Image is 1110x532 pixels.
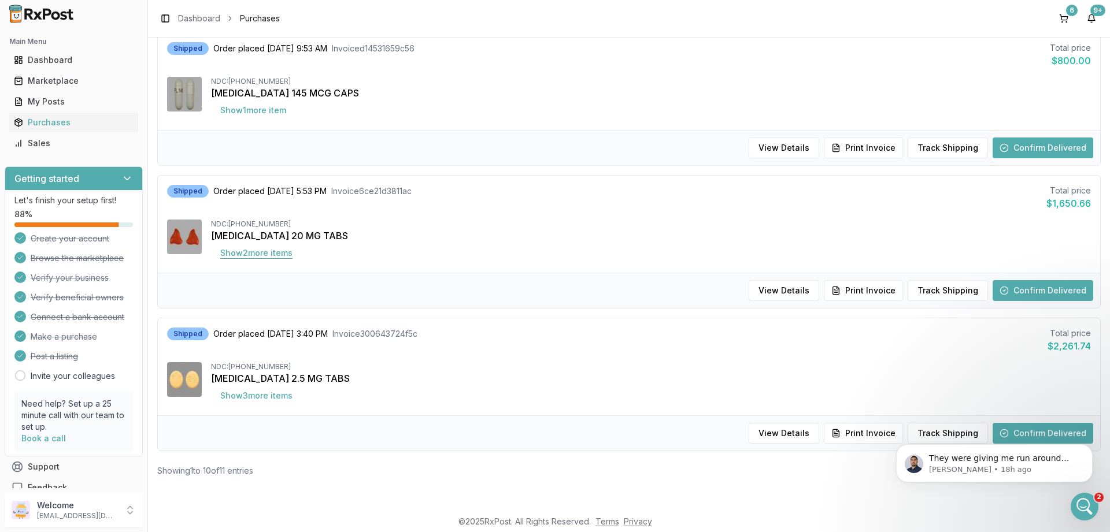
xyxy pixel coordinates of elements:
[1050,42,1091,54] div: Total price
[211,371,1091,385] div: [MEDICAL_DATA] 2.5 MG TABS
[5,72,143,90] button: Marketplace
[37,500,117,511] p: Welcome
[211,385,302,406] button: Show3more items
[14,195,133,206] p: Let's finish your setup first!
[211,243,302,263] button: Show2more items
[824,280,903,301] button: Print Invoice
[31,272,109,284] span: Verify your business
[1090,5,1105,16] div: 9+
[213,185,327,197] span: Order placed [DATE] 5:53 PM
[331,185,412,197] span: Invoice 6ce21d3811ac
[5,113,143,132] button: Purchases
[31,370,115,382] a: Invite your colleagues
[1046,185,1091,196] div: Total price
[993,137,1093,158] button: Confirm Delivered
[28,482,67,493] span: Feedback
[1082,9,1101,28] button: 9+
[824,137,903,158] button: Print Invoice
[178,13,220,24] a: Dashboard
[332,328,417,340] span: Invoice 300643724f5c
[749,137,819,158] button: View Details
[21,433,66,443] a: Book a call
[5,5,79,23] img: RxPost Logo
[37,511,117,520] p: [EMAIL_ADDRESS][DOMAIN_NAME]
[993,280,1093,301] button: Confirm Delivered
[211,100,295,121] button: Show1more item
[1054,9,1073,28] button: 6
[9,50,138,70] a: Dashboard
[14,75,134,87] div: Marketplace
[9,91,138,112] a: My Posts
[624,516,652,526] a: Privacy
[1048,328,1091,339] div: Total price
[167,42,209,55] div: Shipped
[5,456,143,477] button: Support
[908,280,988,301] button: Track Shipping
[31,311,124,323] span: Connect a bank account
[879,420,1110,501] iframe: Intercom notifications message
[211,86,1091,100] div: [MEDICAL_DATA] 145 MCG CAPS
[9,133,138,154] a: Sales
[211,229,1091,243] div: [MEDICAL_DATA] 20 MG TABS
[240,13,280,24] span: Purchases
[1046,196,1091,210] div: $1,650.66
[31,331,97,343] span: Make a purchase
[167,185,209,198] div: Shipped
[5,51,143,69] button: Dashboard
[14,96,134,107] div: My Posts
[1050,54,1091,68] div: $800.00
[9,112,138,133] a: Purchases
[31,233,109,244] span: Create your account
[213,328,328,340] span: Order placed [DATE] 3:40 PM
[749,423,819,444] button: View Details
[213,43,327,54] span: Order placed [DATE] 9:53 AM
[9,37,138,46] h2: Main Menu
[14,209,32,220] span: 88 %
[1071,493,1098,520] iframe: Intercom live chat
[211,220,1091,229] div: NDC: [PHONE_NUMBER]
[1094,493,1104,502] span: 2
[824,423,903,444] button: Print Invoice
[5,477,143,498] button: Feedback
[14,54,134,66] div: Dashboard
[332,43,415,54] span: Invoice d14531659c56
[21,398,126,433] p: Need help? Set up a 25 minute call with our team to set up.
[167,220,202,254] img: Xarelto 20 MG TABS
[908,137,988,158] button: Track Shipping
[211,77,1091,86] div: NDC: [PHONE_NUMBER]
[31,252,124,264] span: Browse the marketplace
[157,465,253,477] div: Showing 1 to 10 of 11 entries
[167,362,202,397] img: Eliquis 2.5 MG TABS
[31,292,124,303] span: Verify beneficial owners
[167,328,209,340] div: Shipped
[1048,339,1091,353] div: $2,261.74
[5,134,143,152] button: Sales
[14,117,134,128] div: Purchases
[178,13,280,24] nav: breadcrumb
[211,362,1091,371] div: NDC: [PHONE_NUMBER]
[749,280,819,301] button: View Details
[12,501,30,519] img: User avatar
[595,516,619,526] a: Terms
[1066,5,1078,16] div: 6
[31,351,78,362] span: Post a listing
[14,172,79,185] h3: Getting started
[167,77,202,111] img: Linzess 145 MCG CAPS
[9,70,138,91] a: Marketplace
[14,137,134,149] div: Sales
[5,92,143,111] button: My Posts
